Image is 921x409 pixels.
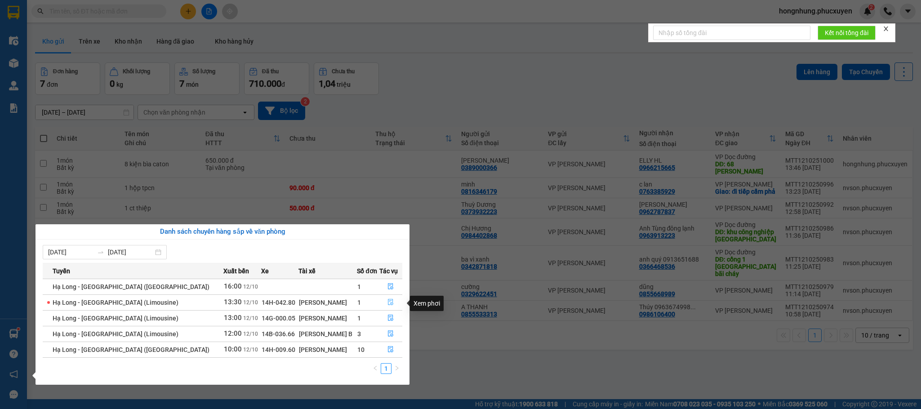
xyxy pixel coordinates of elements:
[825,28,868,38] span: Kết nối tổng đài
[53,283,209,290] span: Hạ Long - [GEOGRAPHIC_DATA] ([GEOGRAPHIC_DATA])
[18,34,104,50] strong: 024 3236 3236 -
[48,247,93,257] input: Từ ngày
[262,346,295,353] span: 14H-009.60
[243,315,258,321] span: 12/10
[394,365,400,371] span: right
[357,315,361,322] span: 1
[108,247,153,257] input: Đến ngày
[224,314,242,322] span: 13:00
[380,327,402,341] button: file-done
[357,266,377,276] span: Số đơn
[224,345,242,353] span: 10:00
[262,330,295,338] span: 14B-036.66
[262,299,295,306] span: 14H-042.80
[357,283,361,290] span: 1
[357,330,361,338] span: 3
[370,363,381,374] li: Previous Page
[224,282,242,290] span: 16:00
[653,26,810,40] input: Nhập số tổng đài
[53,266,70,276] span: Tuyến
[243,331,258,337] span: 12/10
[410,296,444,311] div: Xem phơi
[262,315,295,322] span: 14G-000.05
[357,299,361,306] span: 1
[387,330,394,338] span: file-done
[357,346,365,353] span: 10
[53,315,178,322] span: Hạ Long - [GEOGRAPHIC_DATA] (Limousine)
[53,330,178,338] span: Hạ Long - [GEOGRAPHIC_DATA] (Limousine)
[299,313,357,323] div: [PERSON_NAME]
[53,299,178,306] span: Hạ Long - [GEOGRAPHIC_DATA] (Limousine)
[380,311,402,325] button: file-done
[97,249,104,256] span: swap-right
[18,26,104,58] span: Gửi hàng [GEOGRAPHIC_DATA]: Hotline:
[392,363,402,374] button: right
[223,266,249,276] span: Xuất bến
[387,315,394,322] span: file-done
[23,4,98,24] strong: Công ty TNHH Phúc Xuyên
[387,346,394,353] span: file-done
[243,284,258,290] span: 12/10
[380,295,402,310] button: file-done
[370,363,381,374] button: left
[373,365,378,371] span: left
[17,60,105,76] span: Gửi hàng Hạ Long: Hotline:
[380,342,402,357] button: file-done
[392,363,402,374] li: Next Page
[387,283,394,290] span: file-done
[97,249,104,256] span: to
[243,299,258,306] span: 12/10
[299,329,357,339] div: [PERSON_NAME] B
[33,42,104,58] strong: 0888 827 827 - 0848 827 827
[299,345,357,355] div: [PERSON_NAME]
[224,329,242,338] span: 12:00
[379,266,398,276] span: Tác vụ
[818,26,876,40] button: Kết nối tổng đài
[53,346,209,353] span: Hạ Long - [GEOGRAPHIC_DATA] ([GEOGRAPHIC_DATA])
[381,364,391,373] a: 1
[381,363,392,374] li: 1
[261,266,269,276] span: Xe
[243,347,258,353] span: 12/10
[298,266,316,276] span: Tài xế
[43,227,402,237] div: Danh sách chuyến hàng sắp về văn phòng
[380,280,402,294] button: file-done
[883,26,889,32] span: close
[387,299,394,306] span: file-done
[224,298,242,306] span: 13:30
[299,298,357,307] div: [PERSON_NAME]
